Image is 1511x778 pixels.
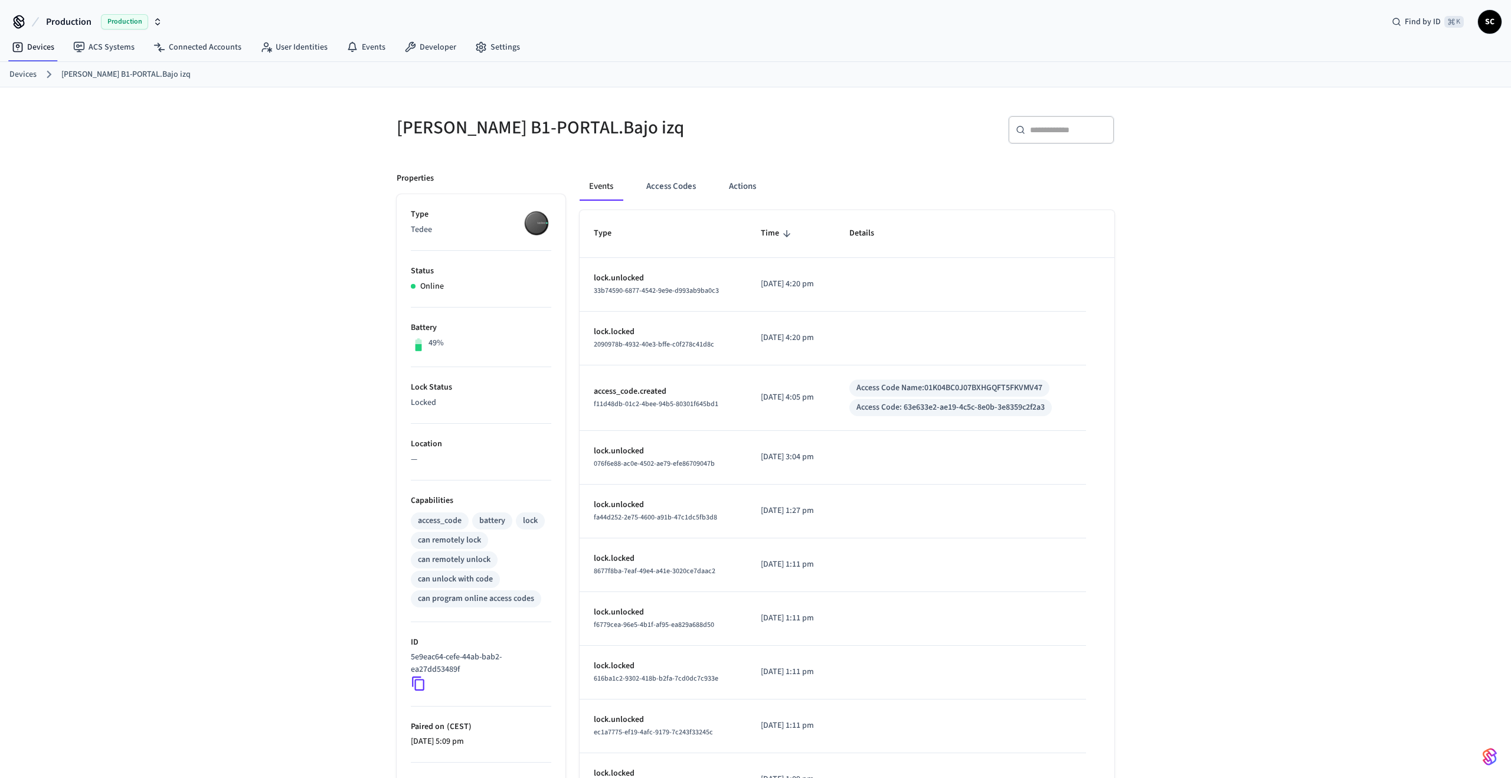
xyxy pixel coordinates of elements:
div: battery [479,515,505,527]
p: Capabilities [411,495,551,507]
div: can unlock with code [418,573,493,586]
a: Devices [2,37,64,58]
a: Settings [466,37,529,58]
button: Access Codes [637,172,705,201]
span: Production [101,14,148,30]
p: 49% [429,337,444,349]
span: Type [594,224,627,243]
span: f11d48db-01c2-4bee-94b5-80301f645bd1 [594,399,718,409]
span: 076f6e88-ac0e-4502-ae79-efe86709047b [594,459,715,469]
p: lock.locked [594,326,732,338]
p: [DATE] 1:11 pm [761,558,821,571]
p: Status [411,265,551,277]
p: lock.unlocked [594,499,732,511]
span: 616ba1c2-9302-418b-b2fa-7cd0dc7c933e [594,674,718,684]
a: [PERSON_NAME] B1-PORTAL.Bajo izq [61,68,191,81]
a: User Identities [251,37,337,58]
a: ACS Systems [64,37,144,58]
span: fa44d252-2e75-4600-a91b-47c1dc5fb3d8 [594,512,717,522]
span: 2090978b-4932-40e3-bffe-c0f278c41d8c [594,339,714,349]
div: access_code [418,515,462,527]
span: Production [46,15,91,29]
p: Properties [397,172,434,185]
span: Time [761,224,794,243]
a: Developer [395,37,466,58]
p: [DATE] 1:27 pm [761,505,821,517]
button: SC [1478,10,1502,34]
p: Tedee [411,224,551,236]
span: Find by ID [1405,16,1441,28]
p: [DATE] 1:11 pm [761,666,821,678]
p: Type [411,208,551,221]
p: Online [420,280,444,293]
p: lock.unlocked [594,606,732,619]
p: [DATE] 1:11 pm [761,612,821,625]
span: Details [849,224,889,243]
span: ( CEST ) [444,721,472,733]
p: Location [411,438,551,450]
div: Access Code: 63e633e2-ae19-4c5c-8e0b-3e8359c2f2a3 [856,401,1045,414]
p: — [411,453,551,466]
p: [DATE] 3:04 pm [761,451,821,463]
a: Connected Accounts [144,37,251,58]
span: SC [1479,11,1500,32]
p: ID [411,636,551,649]
h5: [PERSON_NAME] B1-PORTAL.Bajo izq [397,116,748,140]
p: [DATE] 5:09 pm [411,735,551,748]
div: Access Code Name: 01K04BC0J07BXHGQFT5FKVMV47 [856,382,1042,394]
p: lock.unlocked [594,445,732,457]
img: Tedee Smart Lock [522,208,551,238]
span: ⌘ K [1444,16,1464,28]
div: can remotely unlock [418,554,490,566]
div: can remotely lock [418,534,481,547]
p: 5e9eac64-cefe-44ab-bab2-ea27dd53489f [411,651,547,676]
p: access_code.created [594,385,732,398]
p: [DATE] 4:05 pm [761,391,821,404]
p: lock.locked [594,553,732,565]
img: SeamLogoGradient.69752ec5.svg [1483,747,1497,766]
div: ant example [580,172,1114,201]
button: Events [580,172,623,201]
div: lock [523,515,538,527]
p: Battery [411,322,551,334]
p: Lock Status [411,381,551,394]
span: 33b74590-6877-4542-9e9e-d993ab9ba0c3 [594,286,719,296]
a: Devices [9,68,37,81]
p: lock.locked [594,660,732,672]
p: lock.unlocked [594,714,732,726]
p: lock.unlocked [594,272,732,285]
p: [DATE] 1:11 pm [761,720,821,732]
p: Paired on [411,721,551,733]
span: f6779cea-96e5-4b1f-af95-ea829a688d50 [594,620,714,630]
div: Find by ID⌘ K [1382,11,1473,32]
p: Locked [411,397,551,409]
button: Actions [719,172,766,201]
span: 8677f8ba-7eaf-49e4-a41e-3020ce7daac2 [594,566,715,576]
div: can program online access codes [418,593,534,605]
span: ec1a7775-ef19-4afc-9179-7c243f33245c [594,727,713,737]
a: Events [337,37,395,58]
p: [DATE] 4:20 pm [761,278,821,290]
p: [DATE] 4:20 pm [761,332,821,344]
